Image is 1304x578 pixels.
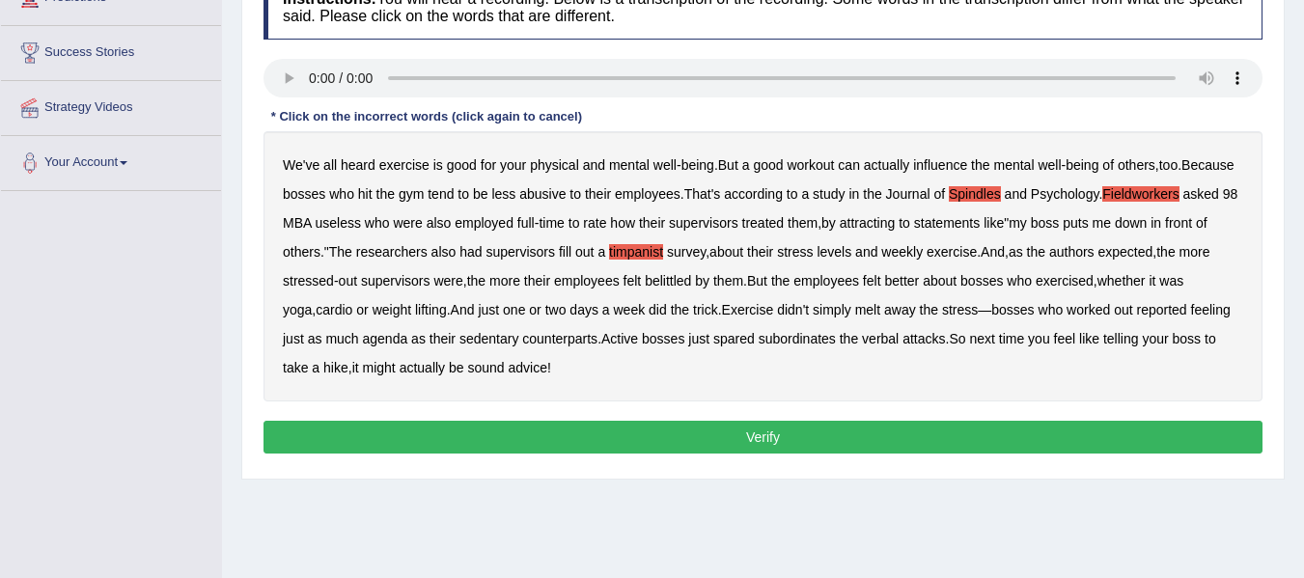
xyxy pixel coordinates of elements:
b: spared [713,331,755,346]
b: fill [559,244,571,260]
b: Exercise [722,302,774,317]
b: who [1007,273,1032,289]
b: reported [1136,302,1186,317]
b: verbal [862,331,899,346]
b: and [1005,186,1027,202]
b: front [1165,215,1192,231]
b: well [653,157,677,173]
b: puts [1063,215,1088,231]
b: others [283,244,320,260]
b: 98 [1223,186,1238,202]
b: well [1038,157,1061,173]
b: was [1159,273,1183,289]
b: away [884,302,916,317]
b: their [585,186,611,202]
b: being [681,157,714,173]
b: The [329,244,352,260]
b: out [339,273,357,289]
b: your [1142,331,1168,346]
b: full [517,215,535,231]
b: Because [1181,157,1234,173]
b: the [771,273,790,289]
b: can [838,157,860,173]
b: to [787,186,798,202]
b: trick [693,302,718,317]
b: and [583,157,605,173]
b: actually [400,360,445,375]
b: a [597,244,605,260]
b: week [614,302,646,317]
b: bosses [283,186,325,202]
b: authors [1049,244,1095,260]
b: employed [455,215,513,231]
b: the [467,273,486,289]
b: MBA [283,215,312,231]
b: We've [283,157,319,173]
b: also [427,215,452,231]
b: exercise [927,244,977,260]
b: is [433,157,443,173]
b: like [1079,331,1099,346]
b: for [481,157,496,173]
b: heard [341,157,375,173]
b: me [1093,215,1111,231]
b: them [788,215,818,231]
b: rate [583,215,606,231]
b: the [863,186,881,202]
b: the [971,157,989,173]
b: out [575,244,594,260]
b: might [363,360,396,375]
b: Spindles [949,186,1001,202]
b: in [1151,215,1161,231]
b: who [365,215,390,231]
b: Fieldworkers [1102,186,1179,202]
b: out [1114,302,1132,317]
b: bosses [642,331,684,346]
b: a [312,360,319,375]
b: employees [554,273,620,289]
b: their [524,273,550,289]
b: to [569,215,580,231]
b: by [821,215,836,231]
b: attacks [902,331,945,346]
b: supervisors [361,273,430,289]
b: counterparts [522,331,597,346]
b: worked [1067,302,1110,317]
b: didn't [777,302,809,317]
b: were [433,273,462,289]
b: That's [684,186,721,202]
b: bosses [960,273,1003,289]
b: as [308,331,322,346]
b: telling [1103,331,1139,346]
b: about [709,244,743,260]
b: them [713,273,743,289]
b: feeling [1191,302,1231,317]
b: levels [817,244,851,260]
b: hit [358,186,373,202]
b: better [884,273,919,289]
b: workout [787,157,834,173]
b: expected [1098,244,1153,260]
b: two [545,302,567,317]
b: belittled [645,273,691,289]
b: actually [864,157,909,173]
b: physical [530,157,579,173]
b: their [747,244,773,260]
b: lifting [415,302,447,317]
a: Success Stories [1,26,221,74]
b: stress [942,302,978,317]
b: it [1149,273,1155,289]
b: hike [323,360,348,375]
b: a [742,157,750,173]
b: good [447,157,477,173]
b: boss [1031,215,1060,231]
b: to [458,186,469,202]
b: advice [509,360,547,375]
b: statements [914,215,980,231]
b: researchers [356,244,428,260]
b: cardio [316,302,352,317]
b: of [1196,215,1207,231]
b: did [649,302,667,317]
b: whether [1097,273,1146,289]
b: to [899,215,910,231]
